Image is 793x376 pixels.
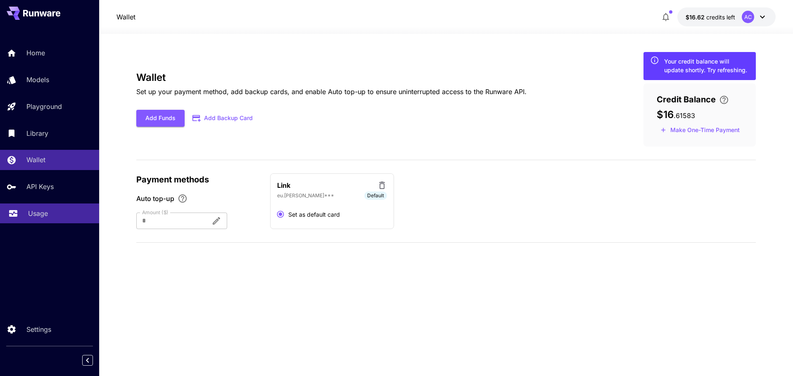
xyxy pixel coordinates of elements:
p: Set up your payment method, add backup cards, and enable Auto top-up to ensure uninterrupted acce... [136,87,527,97]
div: AC [742,11,754,23]
label: Amount ($) [142,209,169,216]
p: Library [26,128,48,138]
span: . 61583 [674,111,695,120]
p: Payment methods [136,173,260,186]
span: $16 [657,109,674,121]
div: Collapse sidebar [88,353,99,368]
span: Set as default card [288,210,340,219]
button: Collapse sidebar [82,355,93,366]
h3: Wallet [136,72,527,83]
p: Wallet [26,155,45,165]
span: Credit Balance [657,93,716,106]
p: Settings [26,324,51,334]
p: eu.[PERSON_NAME]*** [277,192,334,199]
button: Add Funds [136,110,185,127]
p: Playground [26,102,62,111]
p: Usage [28,208,48,218]
span: Auto top-up [136,194,174,203]
p: API Keys [26,182,54,192]
a: Wallet [116,12,135,22]
p: Models [26,75,49,85]
button: Enter your card details and choose an Auto top-up amount to avoid service interruptions. We'll au... [716,95,732,105]
button: Make a one-time, non-recurring payment [657,124,743,137]
div: Your credit balance will update shortly. Try refreshing. [664,57,749,74]
button: Enable Auto top-up to ensure uninterrupted service. We'll automatically bill the chosen amount wh... [174,194,191,203]
div: $16.61583 [686,13,735,21]
span: $16.62 [686,14,706,21]
nav: breadcrumb [116,12,135,22]
button: Add Backup Card [185,110,261,126]
p: Link [277,180,290,190]
p: Home [26,48,45,58]
span: credits left [706,14,735,21]
button: $16.61583AC [677,7,776,26]
span: Default [364,192,387,199]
